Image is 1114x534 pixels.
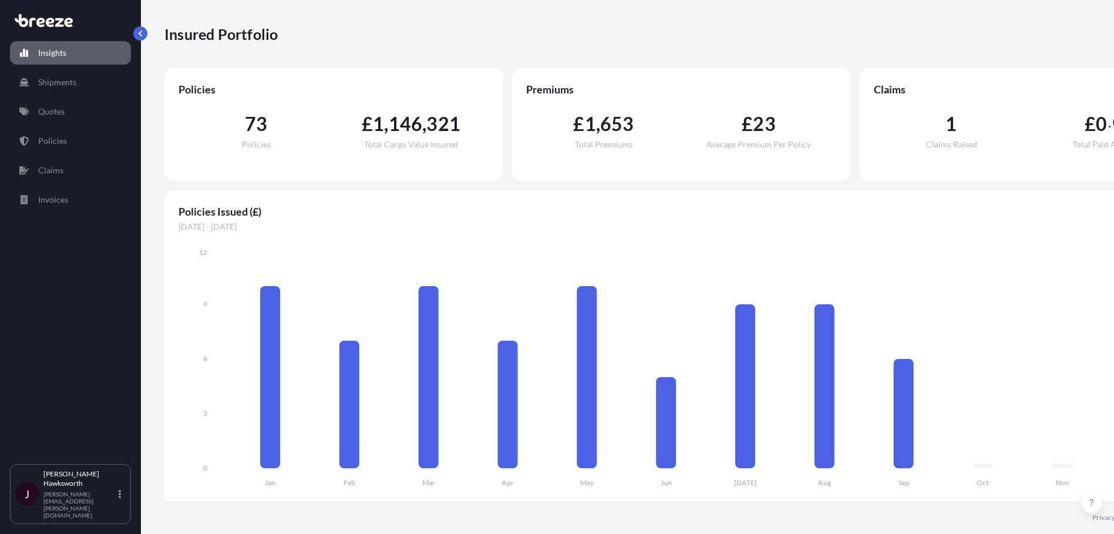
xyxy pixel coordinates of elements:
span: . [1108,118,1111,127]
span: Claims Raised [926,140,977,149]
span: , [422,115,426,133]
span: , [384,115,388,133]
span: Average Premium Per Policy [706,140,811,149]
span: Premiums [526,82,836,96]
span: £ [362,115,373,133]
p: Invoices [38,194,68,206]
tspan: May [580,478,594,487]
span: 146 [389,115,423,133]
tspan: Sep [898,478,910,487]
p: Policies [38,135,67,147]
tspan: Feb [344,478,355,487]
span: £ [742,115,753,133]
p: Claims [38,164,63,176]
span: Policies [242,140,271,149]
tspan: 12 [199,248,207,257]
a: Invoices [10,188,131,211]
span: 653 [600,115,634,133]
tspan: Aug [818,478,832,487]
tspan: Jun [661,478,672,487]
a: Policies [10,129,131,153]
span: 0 [1096,115,1107,133]
tspan: 0 [203,464,207,472]
tspan: Jan [265,478,275,487]
span: 1 [585,115,596,133]
tspan: Apr [502,478,514,487]
a: Quotes [10,100,131,123]
a: Shipments [10,70,131,94]
span: Policies [179,82,489,96]
span: 321 [426,115,460,133]
span: , [596,115,600,133]
span: J [25,488,29,500]
span: 1 [945,115,957,133]
span: £ [573,115,584,133]
p: [PERSON_NAME] Hawksworth [43,469,116,488]
span: £ [1085,115,1096,133]
tspan: 6 [203,354,207,363]
span: 23 [753,115,775,133]
span: Total Premiums [575,140,632,149]
p: Shipments [38,76,76,88]
p: Insured Portfolio [164,25,278,43]
tspan: 9 [203,300,207,308]
tspan: 3 [203,409,207,418]
span: 73 [245,115,267,133]
a: Insights [10,41,131,65]
tspan: Mar [422,478,435,487]
span: Total Cargo Value Insured [364,140,458,149]
tspan: Oct [977,478,989,487]
a: Claims [10,159,131,182]
p: Quotes [38,106,65,117]
tspan: Nov [1056,478,1069,487]
tspan: [DATE] [734,478,757,487]
p: Insights [38,47,66,59]
p: [PERSON_NAME][EMAIL_ADDRESS][PERSON_NAME][DOMAIN_NAME] [43,491,116,519]
span: 1 [373,115,384,133]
